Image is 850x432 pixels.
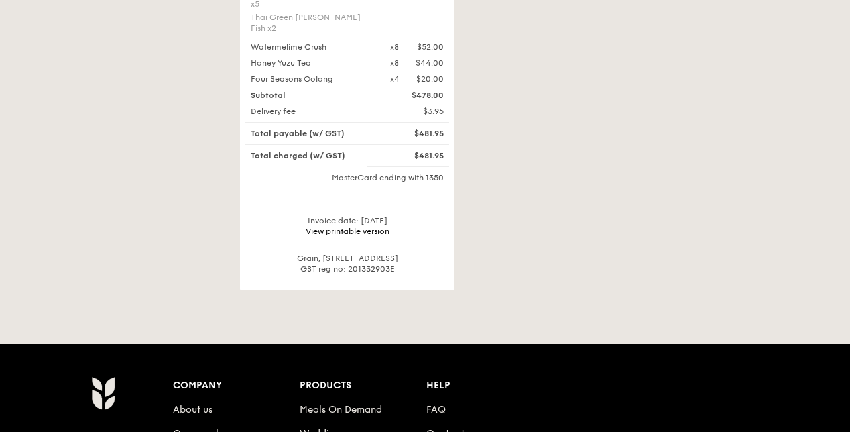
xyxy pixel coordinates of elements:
[243,58,382,68] div: Honey Yuzu Tea
[417,42,444,52] div: $52.00
[426,376,553,395] div: Help
[243,150,382,161] div: Total charged (w/ GST)
[245,253,449,274] div: Grain, [STREET_ADDRESS] GST reg no: 201332903E
[91,376,115,410] img: Grain
[306,227,389,236] a: View printable version
[300,376,426,395] div: Products
[382,90,452,101] div: $478.00
[390,42,399,52] div: x8
[382,106,452,117] div: $3.95
[300,404,382,415] a: Meals On Demand
[243,74,382,85] div: Four Seasons Oolong
[426,404,446,415] a: FAQ
[416,74,444,85] div: $20.00
[173,404,213,415] a: About us
[390,74,400,85] div: x4
[245,215,449,237] div: Invoice date: [DATE]
[245,172,449,183] div: MasterCard ending with 1350
[243,90,382,101] div: Subtotal
[173,376,300,395] div: Company
[390,58,399,68] div: x8
[243,42,382,52] div: Watermelime Crush
[382,150,452,161] div: $481.95
[382,128,452,139] div: $481.95
[416,58,444,68] div: $44.00
[243,106,382,117] div: Delivery fee
[251,129,345,138] span: Total payable (w/ GST)
[251,12,374,34] div: Thai Green [PERSON_NAME] Fish x2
